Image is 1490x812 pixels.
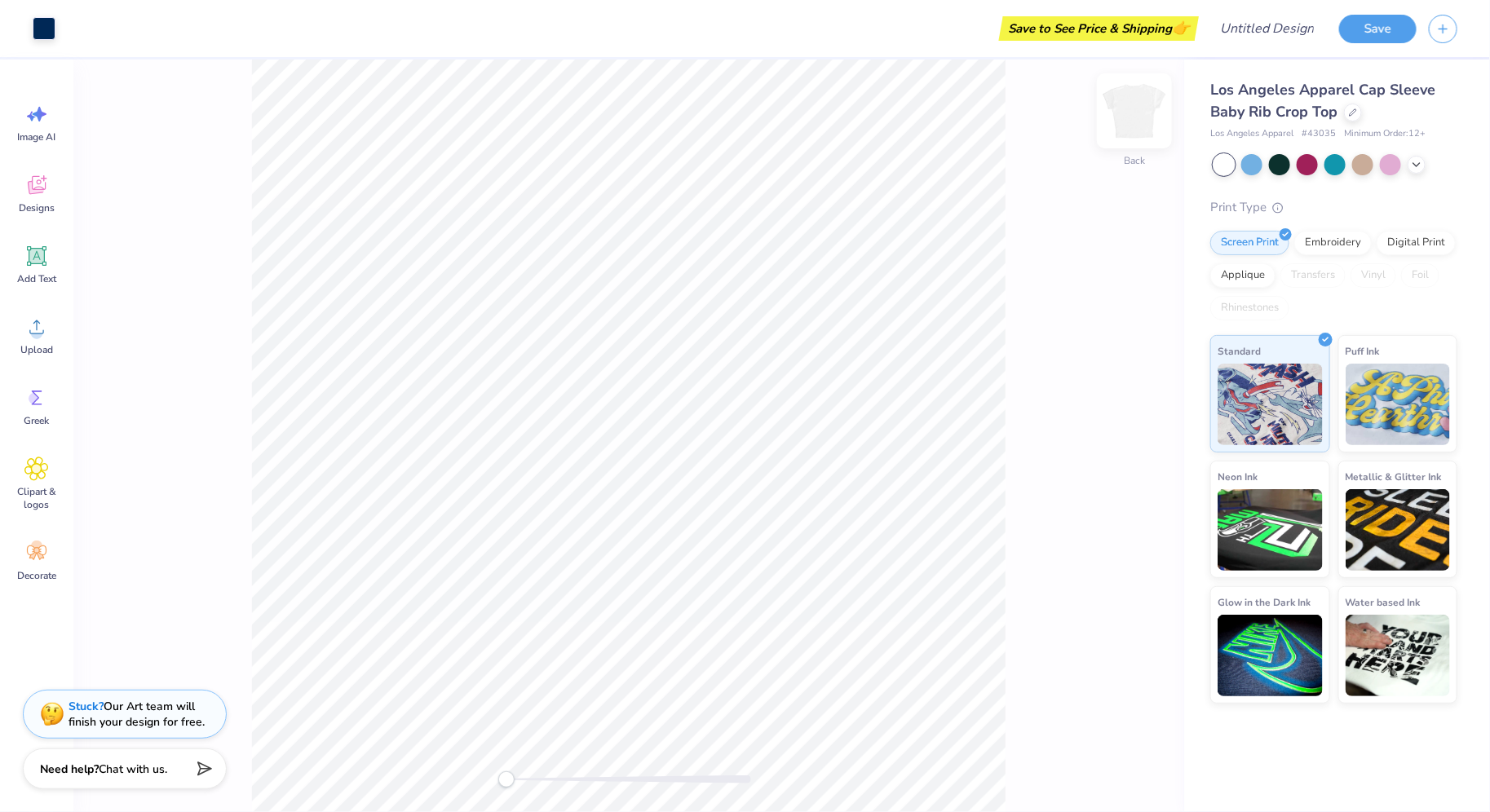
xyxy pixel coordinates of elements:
[1210,198,1457,217] div: Print Type
[1346,468,1442,485] span: Metallic & Glitter Ink
[17,569,56,582] span: Decorate
[24,414,50,427] span: Greek
[1218,594,1311,611] span: Glow in the Dark Ink
[1003,16,1195,41] div: Save to See Price & Shipping
[1280,263,1346,288] div: Transfers
[69,699,205,730] div: Our Art team will finish your design for free.
[1124,154,1145,169] div: Back
[1339,15,1417,43] button: Save
[1218,489,1323,571] img: Neon Ink
[1346,489,1451,571] img: Metallic & Glitter Ink
[1210,127,1293,141] span: Los Angeles Apparel
[69,699,104,714] strong: Stuck?
[20,343,53,356] span: Upload
[1210,296,1289,320] div: Rhinestones
[1218,364,1323,445] img: Standard
[18,130,56,143] span: Image AI
[1346,615,1451,696] img: Water based Ink
[99,761,167,777] span: Chat with us.
[1210,80,1435,121] span: Los Angeles Apparel Cap Sleeve Baby Rib Crop Top
[1218,615,1323,696] img: Glow in the Dark Ink
[1102,78,1167,143] img: Back
[1346,364,1451,445] img: Puff Ink
[1210,231,1289,255] div: Screen Print
[17,272,56,285] span: Add Text
[1302,127,1336,141] span: # 43035
[10,485,64,511] span: Clipart & logos
[1218,342,1261,360] span: Standard
[1344,127,1426,141] span: Minimum Order: 12 +
[1210,263,1276,288] div: Applique
[1218,468,1258,485] span: Neon Ink
[1351,263,1396,288] div: Vinyl
[40,761,99,777] strong: Need help?
[1346,342,1380,360] span: Puff Ink
[19,201,55,214] span: Designs
[1401,263,1439,288] div: Foil
[1346,594,1421,611] span: Water based Ink
[1294,231,1372,255] div: Embroidery
[1172,18,1190,38] span: 👉
[1207,12,1327,45] input: Untitled Design
[498,771,515,788] div: Accessibility label
[1377,231,1456,255] div: Digital Print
